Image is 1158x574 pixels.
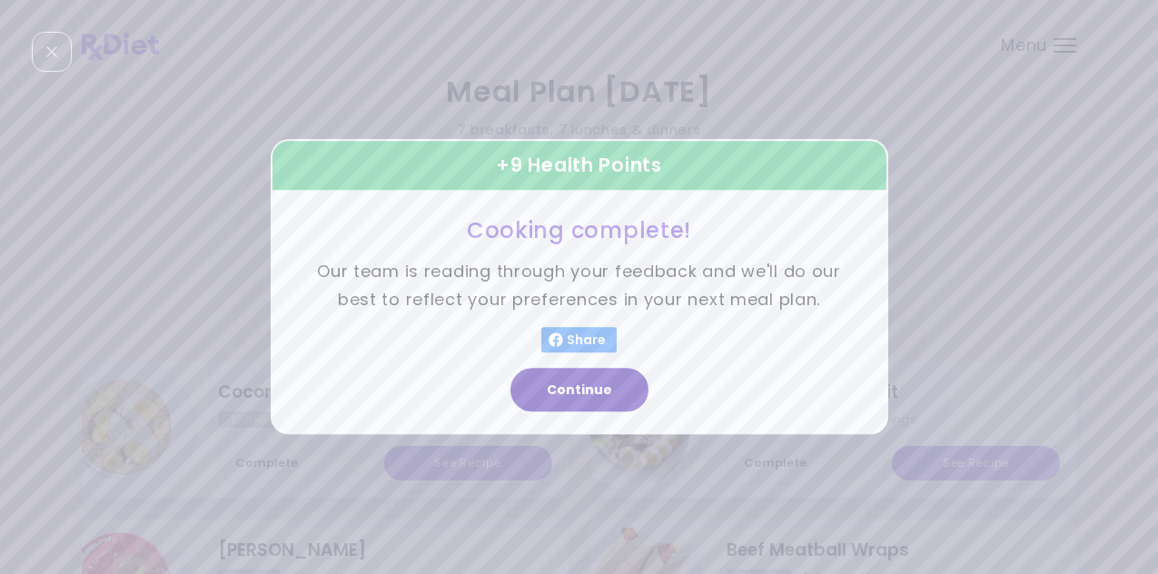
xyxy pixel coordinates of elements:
button: Share [541,328,617,353]
div: Close [32,32,72,72]
h3: Cooking complete! [316,216,843,244]
div: + 9 Health Points [271,139,888,192]
button: Continue [510,369,648,412]
p: Our team is reading through your feedback and we'll do our best to reflect your preferences in yo... [316,259,843,314]
span: Share [563,333,609,348]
